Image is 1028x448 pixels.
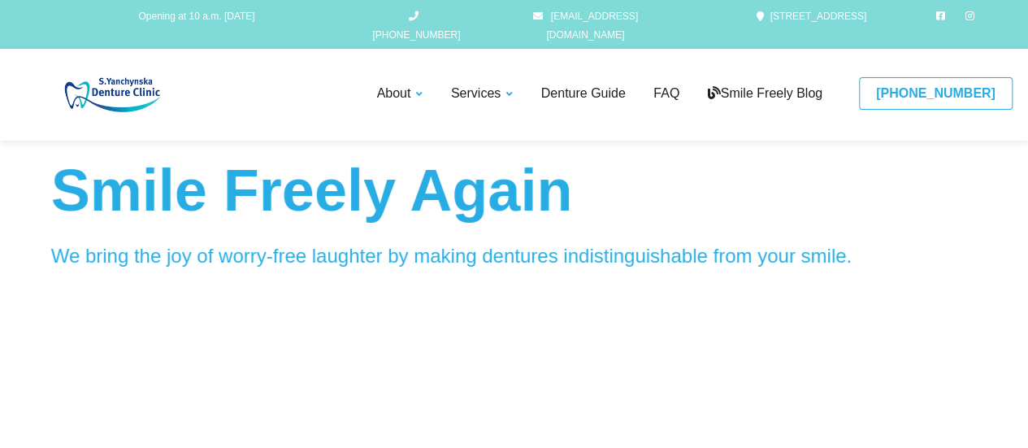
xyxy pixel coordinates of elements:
[649,84,683,104] a: FAQ
[508,7,662,45] a: [EMAIL_ADDRESS][DOMAIN_NAME]
[537,84,630,104] a: Denture Guide
[51,157,978,224] h4: Smile Freely Again
[704,84,826,104] a: Smile Freely Blog
[138,11,254,22] span: Opening at 10 a.m. [DATE]
[367,7,465,45] a: [PHONE_NUMBER]
[756,11,866,22] a: [STREET_ADDRESS]
[16,77,215,112] img: S Yanchynska Denture Care Centre
[373,84,427,104] a: About
[51,243,978,269] div: We bring the joy of worry-free laughter by making dentures indistinguishable from your smile.
[447,84,517,104] a: Services
[859,77,1013,110] a: [PHONE_NUMBER]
